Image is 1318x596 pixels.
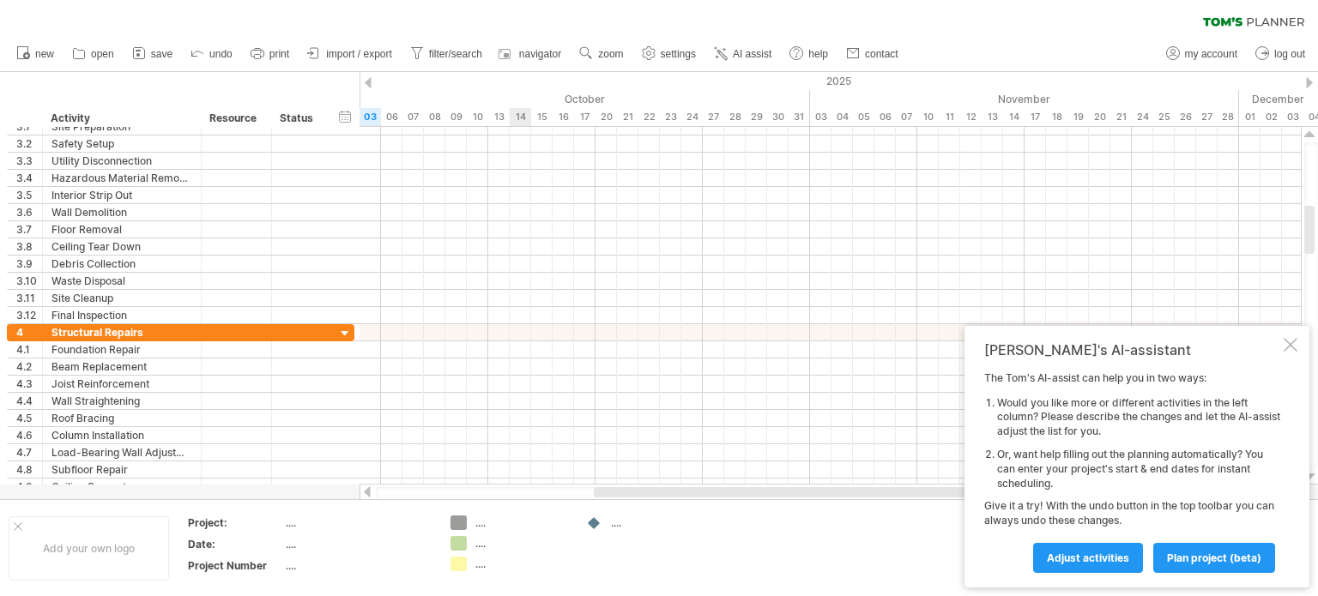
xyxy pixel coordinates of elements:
div: Activity [51,110,191,127]
div: Wednesday, 8 October 2025 [424,108,445,126]
span: help [808,48,828,60]
div: Wall Straightening [51,393,192,409]
div: Joist Reinforcement [51,376,192,392]
div: Friday, 17 October 2025 [574,108,596,126]
div: Thursday, 23 October 2025 [660,108,681,126]
div: The Tom's AI-assist can help you in two ways: Give it a try! With the undo button in the top tool... [984,371,1280,572]
div: Hazardous Material Removal [51,170,192,186]
span: open [91,48,114,60]
a: open [68,43,119,65]
div: Ceiling Support [51,479,192,495]
div: 3.2 [16,135,42,152]
div: Friday, 28 November 2025 [1218,108,1239,126]
div: Monday, 10 November 2025 [917,108,939,126]
div: Structural Repairs [51,324,192,340]
li: Would you like more or different activities in the left column? Please describe the changes and l... [997,396,1280,439]
div: Final Inspection [51,307,192,323]
div: 4.2 [16,358,42,375]
div: 3.10 [16,273,42,289]
div: 4.1 [16,341,42,358]
a: my account [1162,43,1242,65]
div: Foundation Repair [51,341,192,358]
div: 3.7 [16,221,42,238]
div: Roof Bracing [51,410,192,426]
div: Friday, 14 November 2025 [1003,108,1025,126]
span: zoom [598,48,623,60]
div: Tuesday, 2 December 2025 [1261,108,1282,126]
div: Safety Setup [51,135,192,152]
div: 3.4 [16,170,42,186]
div: 4.3 [16,376,42,392]
span: Adjust activities [1047,551,1129,564]
div: Thursday, 9 October 2025 [445,108,467,126]
a: new [12,43,59,65]
a: Adjust activities [1033,543,1143,573]
div: Friday, 7 November 2025 [896,108,917,126]
a: log out [1251,43,1310,65]
span: plan project (beta) [1167,551,1261,564]
div: Tuesday, 18 November 2025 [1046,108,1067,126]
div: Tuesday, 28 October 2025 [724,108,746,126]
div: 3.6 [16,204,42,220]
div: 3.5 [16,187,42,203]
div: .... [286,537,430,551]
div: Ceiling Tear Down [51,238,192,255]
div: Thursday, 16 October 2025 [553,108,574,126]
div: Thursday, 20 November 2025 [1089,108,1110,126]
span: filter/search [429,48,482,60]
div: 4.9 [16,479,42,495]
div: 4.6 [16,427,42,443]
div: Wednesday, 19 November 2025 [1067,108,1089,126]
div: 3.12 [16,307,42,323]
li: Or, want help filling out the planning automatically? You can enter your project's start & end da... [997,448,1280,491]
div: Friday, 3 October 2025 [360,108,381,126]
span: new [35,48,54,60]
div: Monday, 17 November 2025 [1025,108,1046,126]
a: filter/search [406,43,487,65]
div: Debris Collection [51,256,192,272]
div: 4 [16,324,42,340]
div: Site Cleanup [51,290,192,306]
div: Interior Strip Out [51,187,192,203]
div: 3.3 [16,153,42,169]
div: Wall Demolition [51,204,192,220]
span: settings [661,48,696,60]
a: AI assist [710,43,777,65]
a: help [785,43,833,65]
a: contact [842,43,904,65]
div: Friday, 21 November 2025 [1110,108,1132,126]
div: Monday, 13 October 2025 [488,108,510,126]
div: Wednesday, 12 November 2025 [960,108,982,126]
div: Floor Removal [51,221,192,238]
span: import / export [326,48,392,60]
span: navigator [519,48,561,60]
div: Thursday, 27 November 2025 [1196,108,1218,126]
div: Tuesday, 7 October 2025 [402,108,424,126]
a: print [246,43,294,65]
div: Column Installation [51,427,192,443]
div: Monday, 20 October 2025 [596,108,617,126]
div: 4.7 [16,444,42,461]
div: Add your own logo [9,516,169,581]
div: .... [475,515,569,530]
div: Status [280,110,317,127]
div: Wednesday, 29 October 2025 [746,108,767,126]
div: October 2025 [317,90,810,108]
div: Project: [188,515,282,530]
div: Monday, 6 October 2025 [381,108,402,126]
div: 3.9 [16,256,42,272]
span: contact [865,48,898,60]
div: Thursday, 30 October 2025 [767,108,789,126]
div: Utility Disconnection [51,153,192,169]
div: 3.8 [16,238,42,255]
div: 4.4 [16,393,42,409]
div: Wednesday, 5 November 2025 [853,108,874,126]
div: .... [611,515,704,530]
div: Date: [188,537,282,551]
a: save [128,43,178,65]
div: Project Number [188,558,282,573]
div: November 2025 [810,90,1239,108]
div: Monday, 3 November 2025 [810,108,831,126]
div: Tuesday, 25 November 2025 [1153,108,1175,126]
div: Wednesday, 15 October 2025 [531,108,553,126]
